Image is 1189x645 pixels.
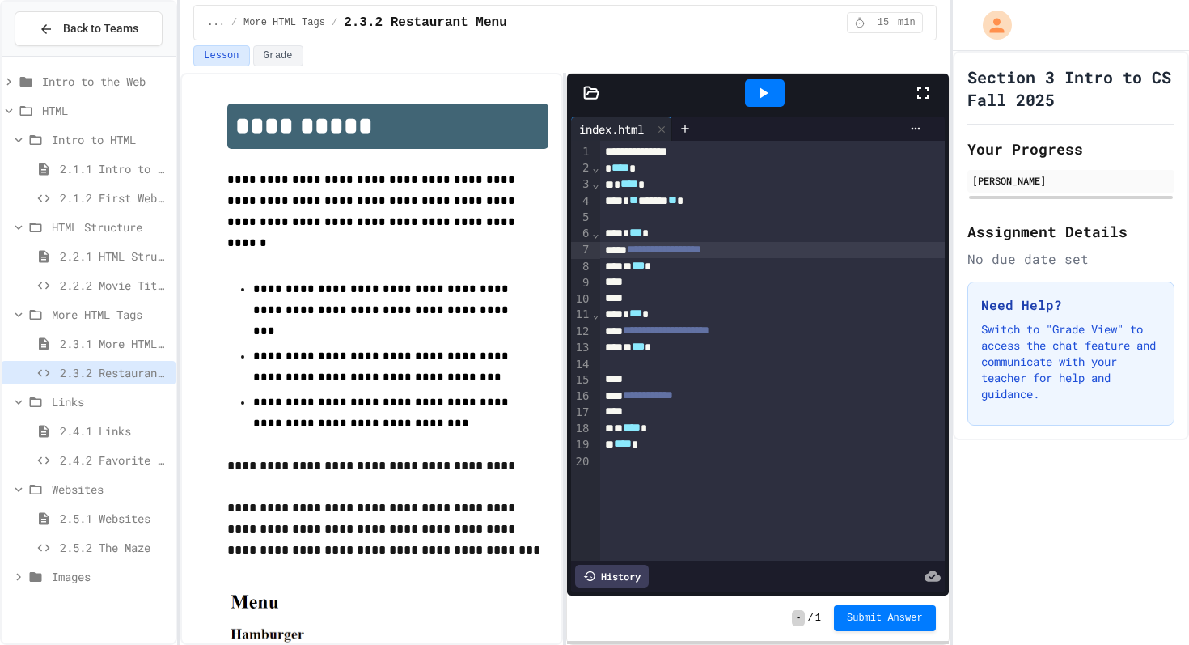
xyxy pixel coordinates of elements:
[571,421,591,437] div: 18
[193,45,249,66] button: Lesson
[571,388,591,405] div: 16
[571,324,591,340] div: 12
[571,193,591,210] div: 4
[571,242,591,258] div: 7
[332,16,337,29] span: /
[575,565,649,588] div: History
[52,393,169,410] span: Links
[591,161,599,174] span: Fold line
[972,173,1170,188] div: [PERSON_NAME]
[967,220,1174,243] h2: Assignment Details
[52,131,169,148] span: Intro to HTML
[571,275,591,291] div: 9
[571,291,591,308] div: 10
[591,308,599,320] span: Fold line
[344,13,507,32] span: 2.3.2 Restaurant Menu
[60,364,169,381] span: 2.3.2 Restaurant Menu
[571,340,591,356] div: 13
[60,189,169,206] span: 2.1.2 First Webpage
[42,102,169,119] span: HTML
[967,66,1174,111] h1: Section 3 Intro to CS Fall 2025
[967,249,1174,269] div: No due date set
[591,177,599,190] span: Fold line
[52,481,169,498] span: Websites
[571,121,652,138] div: index.html
[571,117,672,141] div: index.html
[60,160,169,177] span: 2.1.1 Intro to HTML
[591,227,599,240] span: Fold line
[571,307,591,323] div: 11
[571,259,591,275] div: 8
[571,176,591,193] div: 3
[981,295,1161,315] h3: Need Help?
[60,422,169,439] span: 2.4.1 Links
[571,160,591,176] div: 2
[792,610,804,626] span: -
[60,539,169,556] span: 2.5.2 The Maze
[60,452,169,469] span: 2.4.2 Favorite Links
[834,605,936,631] button: Submit Answer
[571,437,591,453] div: 19
[870,16,896,29] span: 15
[815,612,821,625] span: 1
[967,138,1174,160] h2: Your Progress
[52,306,169,323] span: More HTML Tags
[253,45,303,66] button: Grade
[243,16,325,29] span: More HTML Tags
[898,16,916,29] span: min
[207,16,225,29] span: ...
[15,11,163,46] button: Back to Teams
[981,321,1161,402] p: Switch to "Grade View" to access the chat feature and communicate with your teacher for help and ...
[60,335,169,352] span: 2.3.1 More HTML Tags
[60,248,169,265] span: 2.2.1 HTML Structure
[60,510,169,527] span: 2.5.1 Websites
[571,210,591,226] div: 5
[60,277,169,294] span: 2.2.2 Movie Title
[571,357,591,373] div: 14
[571,372,591,388] div: 15
[808,612,814,625] span: /
[231,16,237,29] span: /
[52,568,169,585] span: Images
[571,454,591,470] div: 20
[63,20,138,37] span: Back to Teams
[966,6,1016,44] div: My Account
[847,612,923,625] span: Submit Answer
[52,219,169,236] span: HTML Structure
[42,73,169,90] span: Intro to the Web
[571,144,591,160] div: 1
[571,405,591,421] div: 17
[571,226,591,242] div: 6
